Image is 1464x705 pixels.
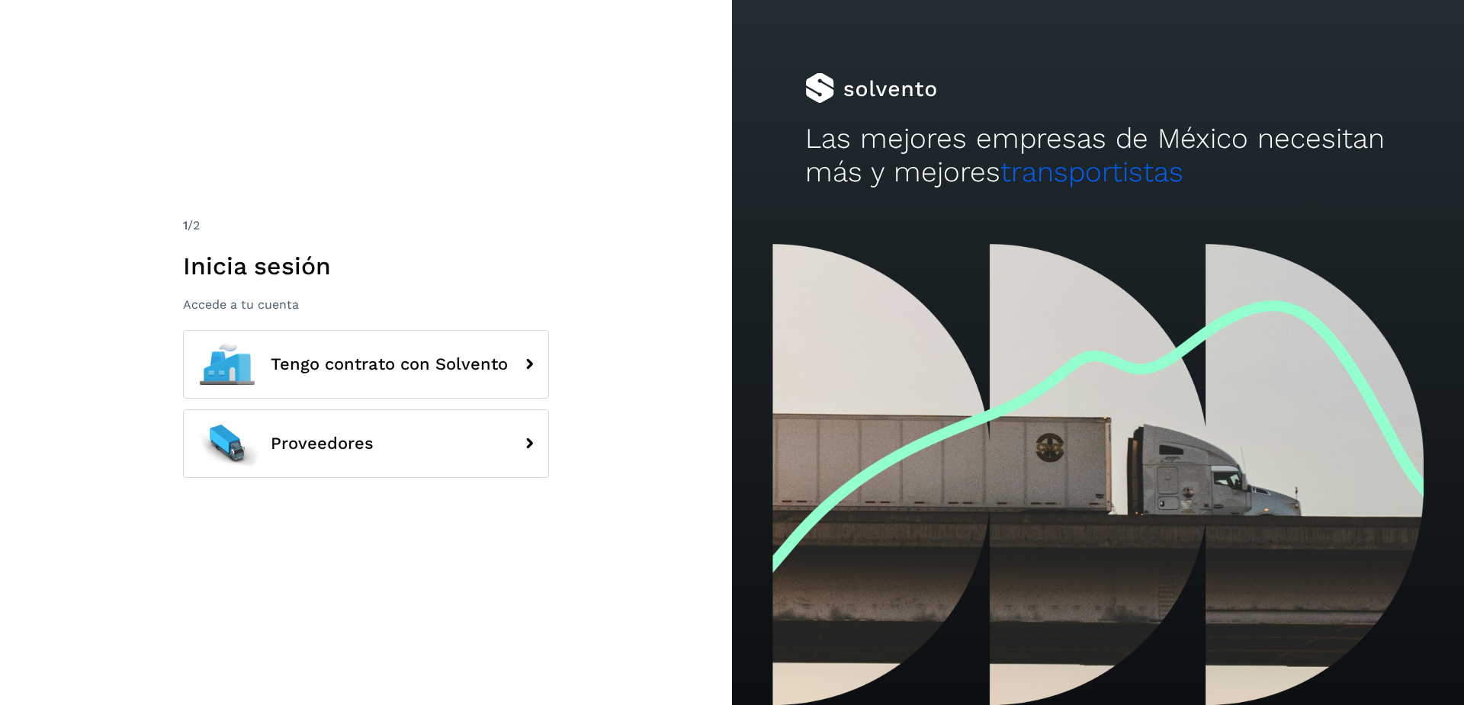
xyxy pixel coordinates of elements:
[805,122,1391,190] h2: Las mejores empresas de México necesitan más y mejores
[183,330,549,399] button: Tengo contrato con Solvento
[183,218,188,232] span: 1
[183,252,549,280] h1: Inicia sesión
[183,409,549,478] button: Proveedores
[271,355,508,373] span: Tengo contrato con Solvento
[183,216,549,235] div: /2
[1000,155,1183,188] span: transportistas
[271,434,374,453] span: Proveedores
[183,297,549,312] p: Accede a tu cuenta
